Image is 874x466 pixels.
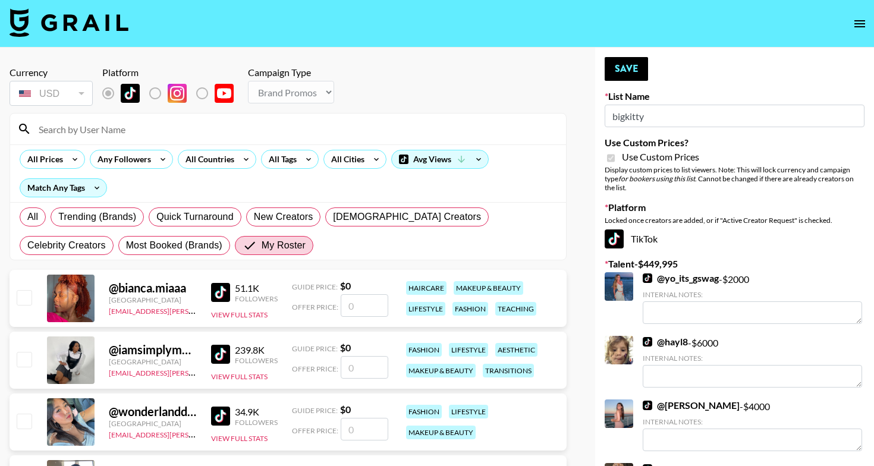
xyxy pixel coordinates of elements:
[406,302,445,316] div: lifestyle
[848,12,872,36] button: open drawer
[27,238,106,253] span: Celebrity Creators
[605,165,864,192] div: Display custom prices to list viewers. Note: This will lock currency and campaign type . Cannot b...
[406,426,476,439] div: makeup & beauty
[178,150,237,168] div: All Countries
[449,343,488,357] div: lifestyle
[156,210,234,224] span: Quick Turnaround
[235,344,278,356] div: 239.8K
[643,273,652,283] img: TikTok
[341,418,388,440] input: 0
[27,210,38,224] span: All
[495,302,536,316] div: teaching
[292,364,338,373] span: Offer Price:
[211,283,230,302] img: TikTok
[235,282,278,294] div: 51.1K
[605,216,864,225] div: Locked once creators are added, or if "Active Creator Request" is checked.
[292,303,338,311] span: Offer Price:
[211,345,230,364] img: TikTok
[262,238,306,253] span: My Roster
[406,281,447,295] div: haircare
[102,67,243,78] div: Platform
[32,119,559,138] input: Search by User Name
[235,356,278,365] div: Followers
[10,78,93,108] div: Currency is locked to USD
[211,310,268,319] button: View Full Stats
[168,84,187,103] img: Instagram
[341,294,388,317] input: 0
[605,201,864,213] label: Platform
[20,150,65,168] div: All Prices
[10,8,128,37] img: Grail Talent
[121,84,140,103] img: TikTok
[392,150,488,168] div: Avg Views
[643,272,862,324] div: - $ 2000
[292,426,338,435] span: Offer Price:
[452,302,488,316] div: fashion
[109,419,197,428] div: [GEOGRAPHIC_DATA]
[406,364,476,377] div: makeup & beauty
[211,407,230,426] img: TikTok
[292,406,338,415] span: Guide Price:
[622,151,699,163] span: Use Custom Prices
[643,272,719,284] a: @yo_its_gswag
[10,67,93,78] div: Currency
[109,366,285,377] a: [EMAIL_ADDRESS][PERSON_NAME][DOMAIN_NAME]
[248,67,334,78] div: Campaign Type
[341,356,388,379] input: 0
[109,342,197,357] div: @ iamsimplymorgan
[333,210,481,224] span: [DEMOGRAPHIC_DATA] Creators
[262,150,299,168] div: All Tags
[643,417,862,426] div: Internal Notes:
[605,90,864,102] label: List Name
[483,364,534,377] div: transitions
[109,295,197,304] div: [GEOGRAPHIC_DATA]
[235,418,278,427] div: Followers
[20,179,106,197] div: Match Any Tags
[12,83,90,104] div: USD
[605,258,864,270] label: Talent - $ 449,995
[109,404,197,419] div: @ wonderlanddiaryy
[292,282,338,291] span: Guide Price:
[340,404,351,415] strong: $ 0
[292,344,338,353] span: Guide Price:
[324,150,367,168] div: All Cities
[102,81,243,106] div: List locked to TikTok.
[605,229,624,248] img: TikTok
[109,304,285,316] a: [EMAIL_ADDRESS][PERSON_NAME][DOMAIN_NAME]
[235,406,278,418] div: 34.9K
[211,434,268,443] button: View Full Stats
[340,342,351,353] strong: $ 0
[340,280,351,291] strong: $ 0
[211,372,268,381] button: View Full Stats
[618,174,695,183] em: for bookers using this list
[643,336,688,348] a: @hayl8
[254,210,313,224] span: New Creators
[215,84,234,103] img: YouTube
[109,357,197,366] div: [GEOGRAPHIC_DATA]
[109,428,285,439] a: [EMAIL_ADDRESS][PERSON_NAME][DOMAIN_NAME]
[235,294,278,303] div: Followers
[643,354,862,363] div: Internal Notes:
[605,57,648,81] button: Save
[406,405,442,418] div: fashion
[58,210,136,224] span: Trending (Brands)
[643,290,862,299] div: Internal Notes:
[643,336,862,388] div: - $ 6000
[643,337,652,347] img: TikTok
[605,229,864,248] div: TikTok
[406,343,442,357] div: fashion
[449,405,488,418] div: lifestyle
[643,399,740,411] a: @[PERSON_NAME]
[605,137,864,149] label: Use Custom Prices?
[126,238,222,253] span: Most Booked (Brands)
[109,281,197,295] div: @ bianca.miaaa
[454,281,523,295] div: makeup & beauty
[643,399,862,451] div: - $ 4000
[643,401,652,410] img: TikTok
[495,343,537,357] div: aesthetic
[90,150,153,168] div: Any Followers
